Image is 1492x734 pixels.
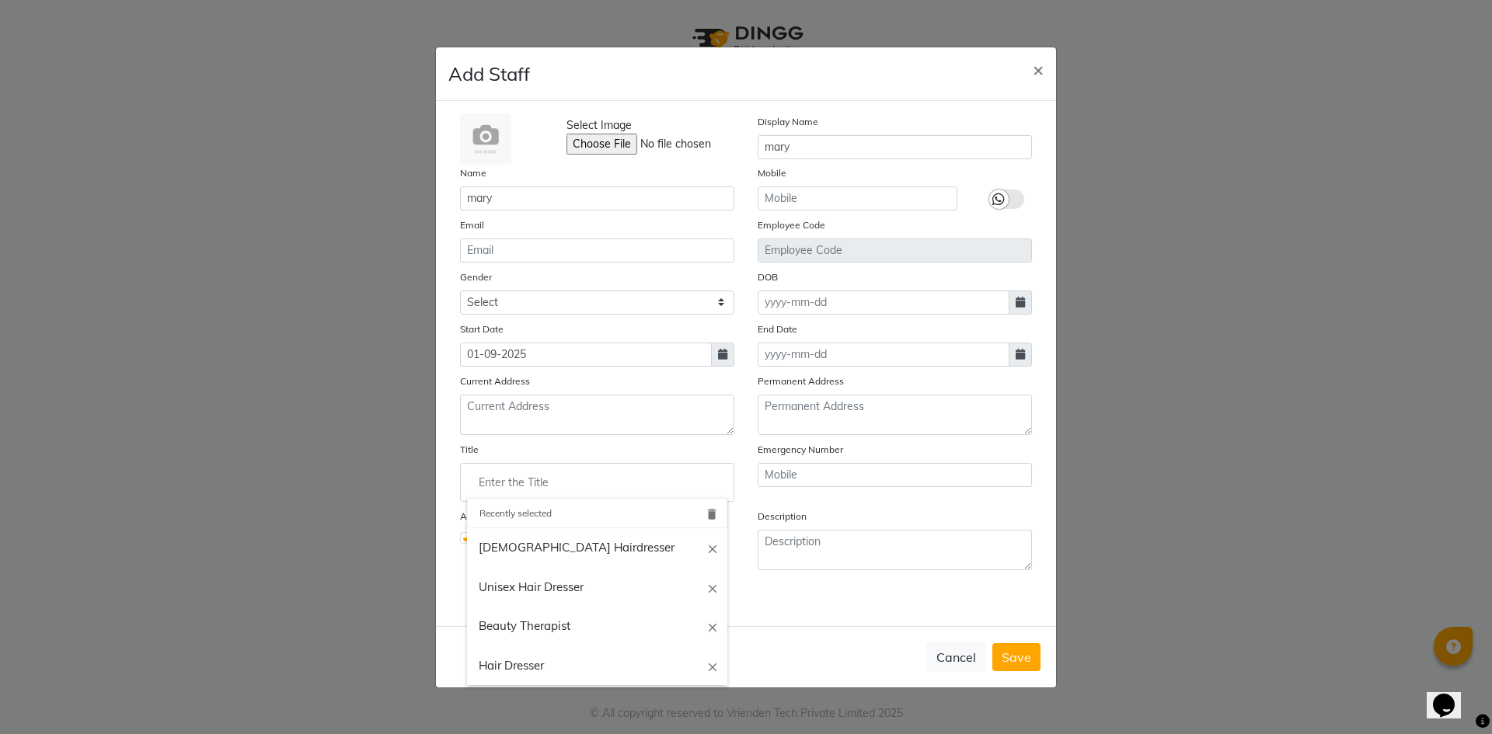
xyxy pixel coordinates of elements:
[1427,672,1476,718] iframe: chat widget
[467,528,727,568] a: [DEMOGRAPHIC_DATA] Hairdresser
[467,568,727,607] a: Unisex Hair Dresser
[467,607,727,646] a: Beauty Therapist
[467,467,727,498] input: Enter the Title
[479,506,715,520] div: Recently selected
[706,542,720,556] i: Close
[706,621,720,635] i: Close
[706,581,720,595] i: Close
[467,646,727,686] a: Hair Dresser
[706,659,720,673] i: Close
[705,506,719,520] i: Delete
